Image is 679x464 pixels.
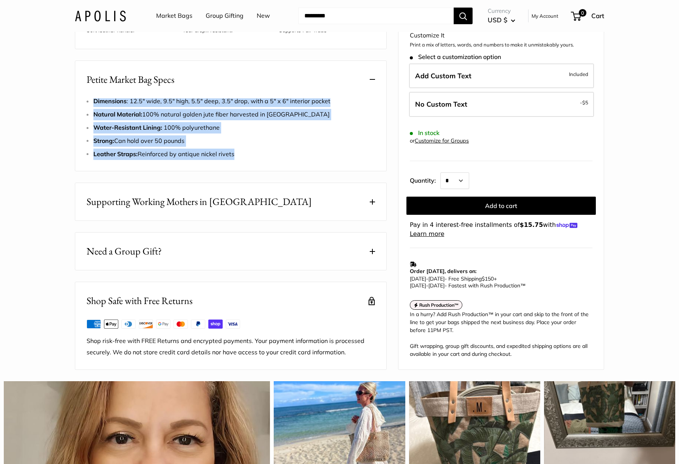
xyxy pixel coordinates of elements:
[93,97,127,105] strong: Dimensions
[93,149,375,160] li: Reinforced by antique nickel rivets
[406,197,596,215] button: Add to cart
[87,293,192,308] h2: Shop Safe with Free Returns
[410,41,592,49] p: Print a mix of letters, words, and numbers to make it unmistakably yours.
[298,8,454,24] input: Search...
[488,14,515,26] button: USD $
[410,30,592,41] div: Customize It
[93,137,114,144] strong: Strong:
[93,124,164,131] strong: Water-Resistant Lining:
[488,16,507,24] span: USD $
[410,170,440,189] label: Quantity:
[454,8,473,24] button: Search
[93,110,330,118] span: 100% natural golden jute fiber harvested in [GEOGRAPHIC_DATA]
[410,275,589,289] p: - Free Shipping +
[93,122,375,133] li: 100% polyurethane
[206,10,243,22] a: Group Gifting
[87,194,312,209] span: Supporting Working Mothers in [GEOGRAPHIC_DATA]
[569,70,588,79] span: Included
[410,54,501,61] span: Select a customization option
[6,435,81,458] iframe: Sign Up via Text for Offers
[579,9,586,17] span: 0
[75,183,386,220] button: Supporting Working Mothers in [GEOGRAPHIC_DATA]
[93,150,138,158] strong: Leather Straps:
[482,275,494,282] span: $150
[93,110,142,118] strong: Natural Material:
[87,72,174,87] span: Petite Market Bag Specs
[488,6,515,16] span: Currency
[426,275,428,282] span: -
[415,137,469,144] a: Customize for Groups
[419,302,459,308] strong: Rush Production™
[75,233,386,270] button: Need a Group Gift?
[156,10,192,22] a: Market Bags
[582,100,588,106] span: $5
[410,136,469,146] div: or
[532,11,558,20] a: My Account
[426,282,428,289] span: -
[415,71,471,80] span: Add Custom Text
[410,282,526,289] span: - Fastest with Rush Production™
[572,10,604,22] a: 0 Cart
[428,282,445,289] span: [DATE]
[257,10,270,22] a: New
[428,275,445,282] span: [DATE]
[87,244,162,259] span: Need a Group Gift?
[409,92,594,117] label: Leave Blank
[410,310,592,358] div: In a hurry? Add Rush Production™ in your cart and skip to the front of the line to get your bags ...
[410,275,426,282] span: [DATE]
[410,282,426,289] span: [DATE]
[75,61,386,98] button: Petite Market Bag Specs
[87,335,375,358] p: Shop risk-free with FREE Returns and encrypted payments. Your payment information is processed se...
[93,135,375,147] li: Can hold over 50 pounds
[591,12,604,20] span: Cart
[580,98,588,107] span: -
[410,268,476,275] strong: Order [DATE], delivers on:
[410,129,440,137] span: In stock
[75,10,126,21] img: Apolis
[409,64,594,88] label: Add Custom Text
[415,100,467,109] span: No Custom Text
[93,97,330,105] span: : 12.5" wide, 9.5" high, 5.5" deep, 3.5" drop, with a 5" x 6" interior pocket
